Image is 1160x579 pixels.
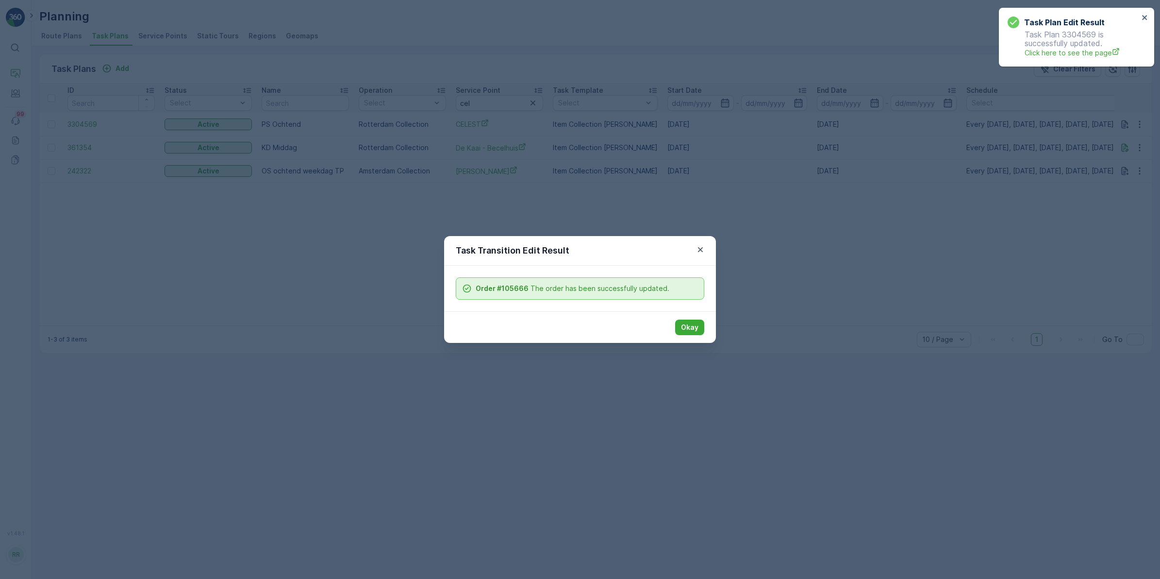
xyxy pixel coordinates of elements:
b: Order #105666 [476,284,529,292]
a: Click here to see the page [1025,48,1139,58]
p: Task Plan 3304569 is successfully updated. [1008,30,1139,58]
button: Okay [675,320,704,335]
p: Task Transition Edit Result [456,244,569,257]
h3: Task Plan Edit Result [1024,17,1105,28]
p: Okay [681,323,698,332]
button: close [1142,14,1148,23]
span: The order has been successfully updated. [476,284,669,293]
